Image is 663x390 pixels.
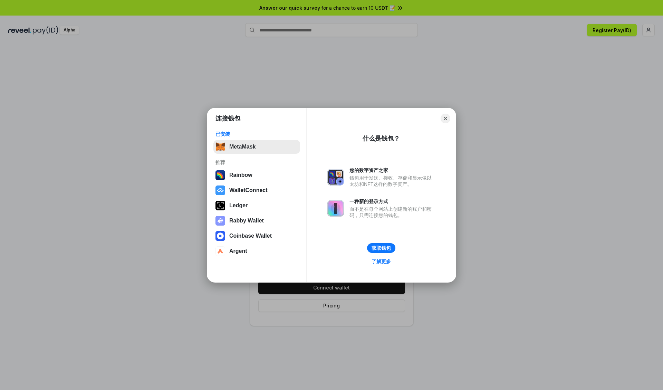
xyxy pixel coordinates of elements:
[215,246,225,256] img: svg+xml,%3Csvg%20width%3D%2228%22%20height%3D%2228%22%20viewBox%3D%220%200%2028%2028%22%20fill%3D...
[229,144,256,150] div: MetaMask
[372,245,391,251] div: 获取钱包
[229,218,264,224] div: Rabby Wallet
[213,229,300,243] button: Coinbase Wallet
[229,233,272,239] div: Coinbase Wallet
[349,206,435,218] div: 而不是在每个网站上创建新的账户和密码，只需连接您的钱包。
[327,200,344,217] img: svg+xml,%3Csvg%20xmlns%3D%22http%3A%2F%2Fwww.w3.org%2F2000%2Fsvg%22%20fill%3D%22none%22%20viewBox...
[229,172,252,178] div: Rainbow
[215,186,225,195] img: svg+xml,%3Csvg%20width%3D%2228%22%20height%3D%2228%22%20viewBox%3D%220%200%2028%2028%22%20fill%3D...
[213,199,300,212] button: Ledger
[367,257,395,266] a: 了解更多
[215,159,298,165] div: 推荐
[349,198,435,204] div: 一种新的登录方式
[213,168,300,182] button: Rainbow
[215,231,225,241] img: svg+xml,%3Csvg%20width%3D%2228%22%20height%3D%2228%22%20viewBox%3D%220%200%2028%2028%22%20fill%3D...
[229,202,248,209] div: Ledger
[215,170,225,180] img: svg+xml,%3Csvg%20width%3D%22120%22%20height%3D%22120%22%20viewBox%3D%220%200%20120%20120%22%20fil...
[441,114,450,123] button: Close
[213,140,300,154] button: MetaMask
[327,169,344,186] img: svg+xml,%3Csvg%20xmlns%3D%22http%3A%2F%2Fwww.w3.org%2F2000%2Fsvg%22%20fill%3D%22none%22%20viewBox...
[213,244,300,258] button: Argent
[372,258,391,265] div: 了解更多
[229,187,268,193] div: WalletConnect
[215,131,298,137] div: 已安装
[213,183,300,197] button: WalletConnect
[367,243,395,253] button: 获取钱包
[215,201,225,210] img: svg+xml,%3Csvg%20xmlns%3D%22http%3A%2F%2Fwww.w3.org%2F2000%2Fsvg%22%20width%3D%2228%22%20height%3...
[213,214,300,228] button: Rabby Wallet
[349,167,435,173] div: 您的数字资产之家
[363,134,400,143] div: 什么是钱包？
[215,142,225,152] img: svg+xml,%3Csvg%20fill%3D%22none%22%20height%3D%2233%22%20viewBox%3D%220%200%2035%2033%22%20width%...
[215,114,240,123] h1: 连接钱包
[215,216,225,226] img: svg+xml,%3Csvg%20xmlns%3D%22http%3A%2F%2Fwww.w3.org%2F2000%2Fsvg%22%20fill%3D%22none%22%20viewBox...
[229,248,247,254] div: Argent
[349,175,435,187] div: 钱包用于发送、接收、存储和显示像以太坊和NFT这样的数字资产。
